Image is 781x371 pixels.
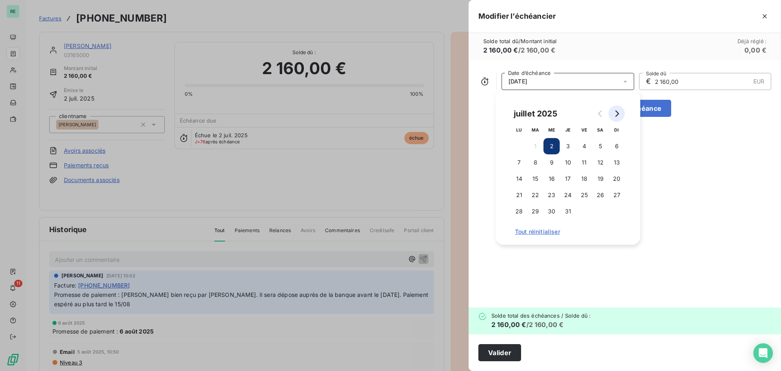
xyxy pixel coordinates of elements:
[527,122,543,138] th: mardi
[527,154,543,171] button: 8
[560,203,576,220] button: 31
[511,122,527,138] th: lundi
[592,105,609,122] button: Go to previous month
[560,154,576,171] button: 10
[491,321,526,329] span: 2 160,00 €
[543,187,560,203] button: 23
[508,78,527,85] span: [DATE]
[560,187,576,203] button: 24
[609,171,625,187] button: 20
[609,105,625,122] button: Go to next month
[483,38,557,44] span: Solde total dû / Montant initial
[543,171,560,187] button: 16
[511,107,560,120] div: juillet 2025
[511,203,527,220] button: 28
[543,203,560,220] button: 30
[491,312,591,319] span: Solde total des échéances / Solde dû :
[491,320,591,329] h6: / 2 160,00 €
[483,46,518,54] span: 2 160,00 €
[737,38,766,44] span: Déjà réglé :
[543,122,560,138] th: mercredi
[753,343,773,363] div: Open Intercom Messenger
[576,187,592,203] button: 25
[560,122,576,138] th: jeudi
[609,187,625,203] button: 27
[609,154,625,171] button: 13
[511,187,527,203] button: 21
[543,154,560,171] button: 9
[576,171,592,187] button: 18
[543,138,560,154] button: 2
[592,154,609,171] button: 12
[576,138,592,154] button: 4
[515,228,621,235] span: Tout réinitialiser
[527,171,543,187] button: 15
[744,45,766,55] h6: 0,00 €
[511,171,527,187] button: 14
[511,154,527,171] button: 7
[592,122,609,138] th: samedi
[527,203,543,220] button: 29
[560,138,576,154] button: 3
[478,11,556,22] h5: Modifier l’échéancier
[609,122,625,138] th: dimanche
[527,187,543,203] button: 22
[527,138,543,154] button: 1
[560,171,576,187] button: 17
[483,45,557,55] h6: / 2 160,00 €
[592,138,609,154] button: 5
[592,187,609,203] button: 26
[576,122,592,138] th: vendredi
[576,154,592,171] button: 11
[478,344,521,361] button: Valider
[592,171,609,187] button: 19
[609,138,625,154] button: 6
